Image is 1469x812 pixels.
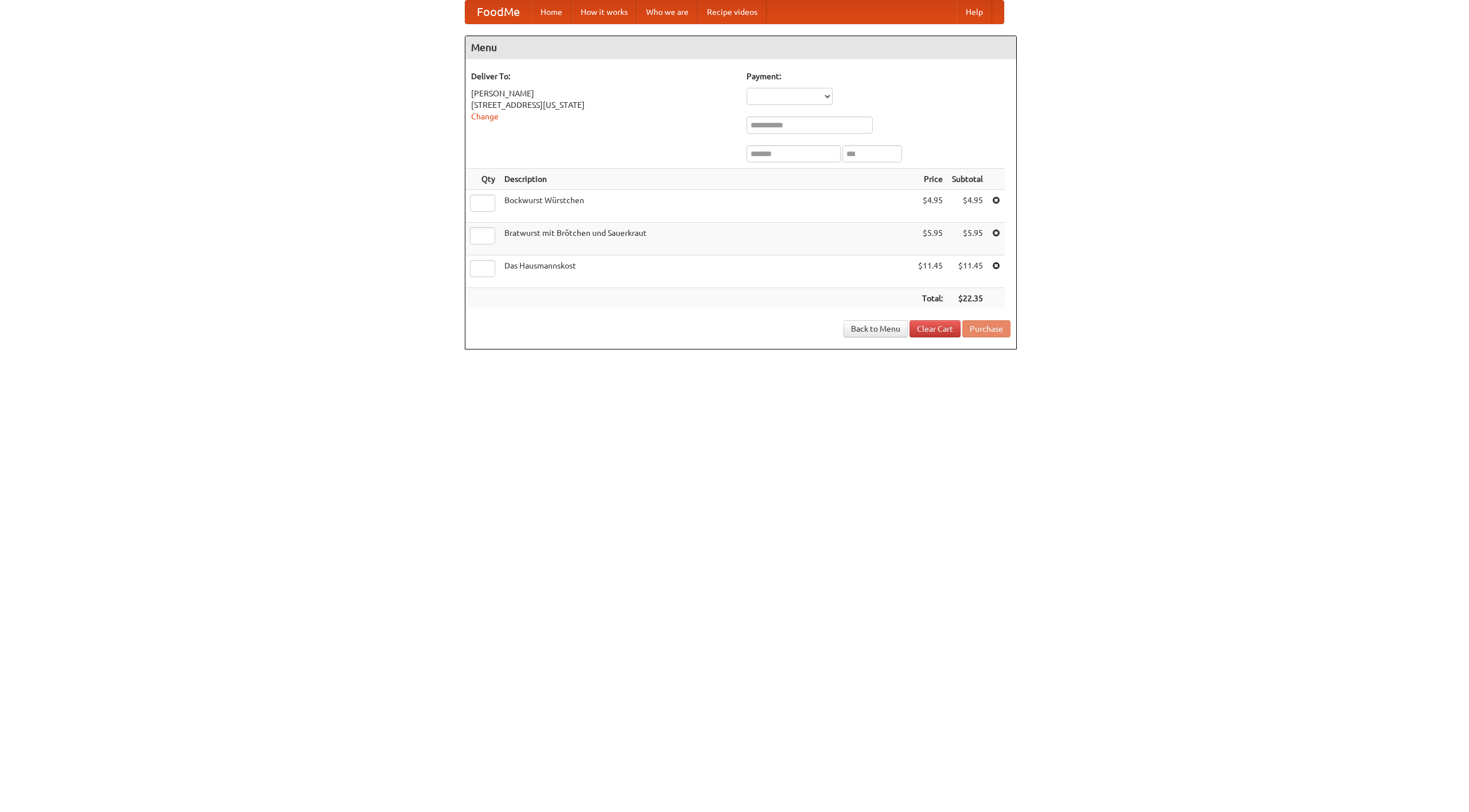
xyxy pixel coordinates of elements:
[471,88,735,99] div: [PERSON_NAME]
[500,190,914,223] td: Bockwurst Würstchen
[471,112,499,121] a: Change
[947,223,988,255] td: $5.95
[914,223,947,255] td: $5.95
[914,255,947,288] td: $11.45
[947,190,988,223] td: $4.95
[844,320,908,337] a: Back to Menu
[957,1,992,24] a: Help
[500,169,914,190] th: Description
[914,288,947,309] th: Total:
[465,1,531,24] a: FoodMe
[947,255,988,288] td: $11.45
[962,320,1011,337] button: Purchase
[914,169,947,190] th: Price
[465,169,500,190] th: Qty
[465,36,1016,59] h4: Menu
[531,1,572,24] a: Home
[698,1,767,24] a: Recipe videos
[572,1,637,24] a: How it works
[947,288,988,309] th: $22.35
[471,99,735,111] div: [STREET_ADDRESS][US_STATE]
[637,1,698,24] a: Who we are
[471,71,735,82] h5: Deliver To:
[500,223,914,255] td: Bratwurst mit Brötchen und Sauerkraut
[914,190,947,223] td: $4.95
[500,255,914,288] td: Das Hausmannskost
[747,71,1011,82] h5: Payment:
[910,320,961,337] a: Clear Cart
[947,169,988,190] th: Subtotal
